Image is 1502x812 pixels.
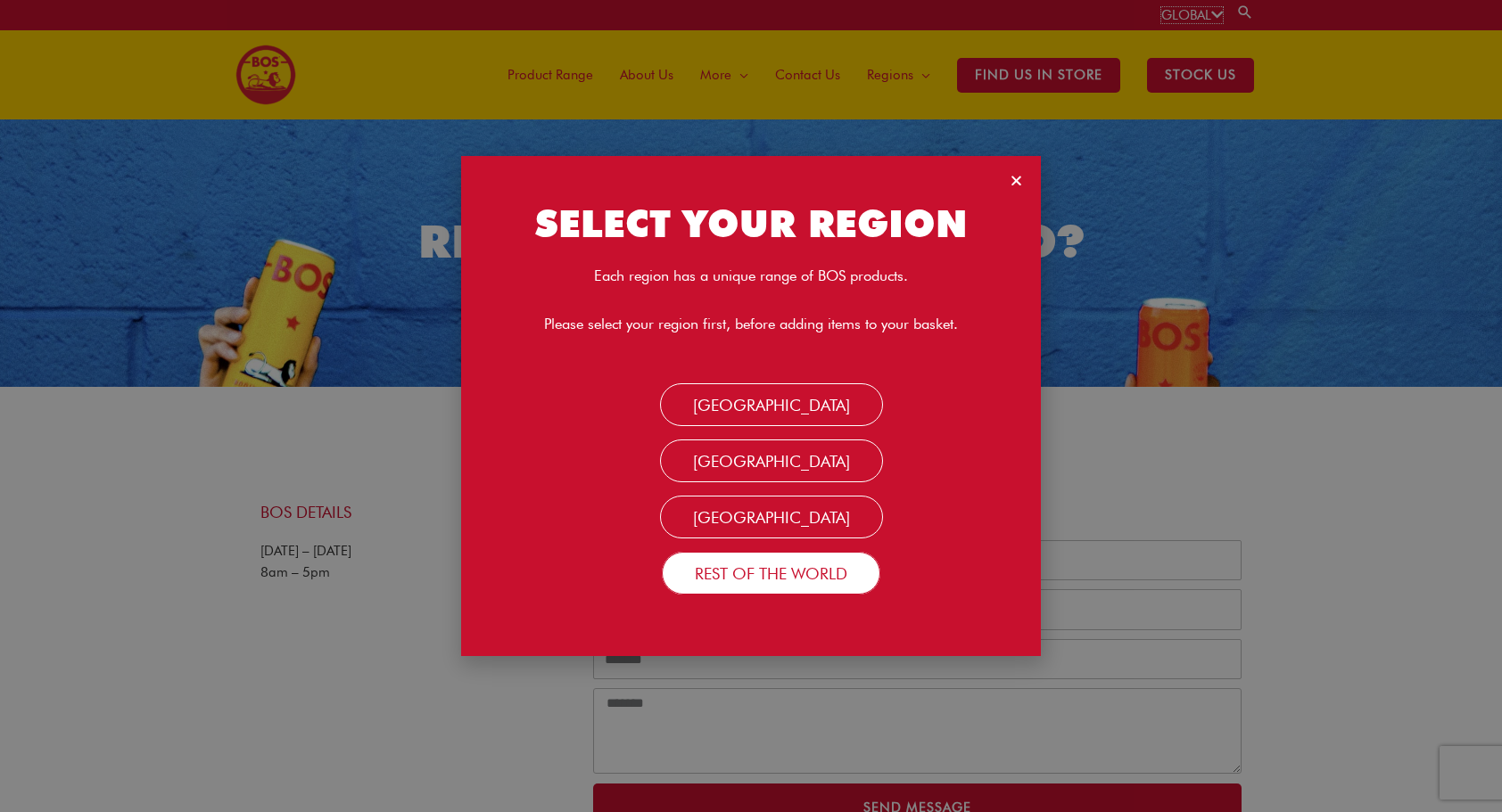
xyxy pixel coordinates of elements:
a: Rest Of the World [662,552,880,595]
a: Close [1010,174,1023,187]
p: Each region has a unique range of BOS products. [479,265,1023,287]
p: Please select your region first, before adding items to your basket. [479,313,1023,335]
a: [GEOGRAPHIC_DATA] [660,439,883,482]
a: [GEOGRAPHIC_DATA] [660,383,883,426]
a: [GEOGRAPHIC_DATA] [660,496,883,538]
nav: Menu [479,392,1023,585]
h2: SELECT YOUR REGION [479,201,1023,248]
